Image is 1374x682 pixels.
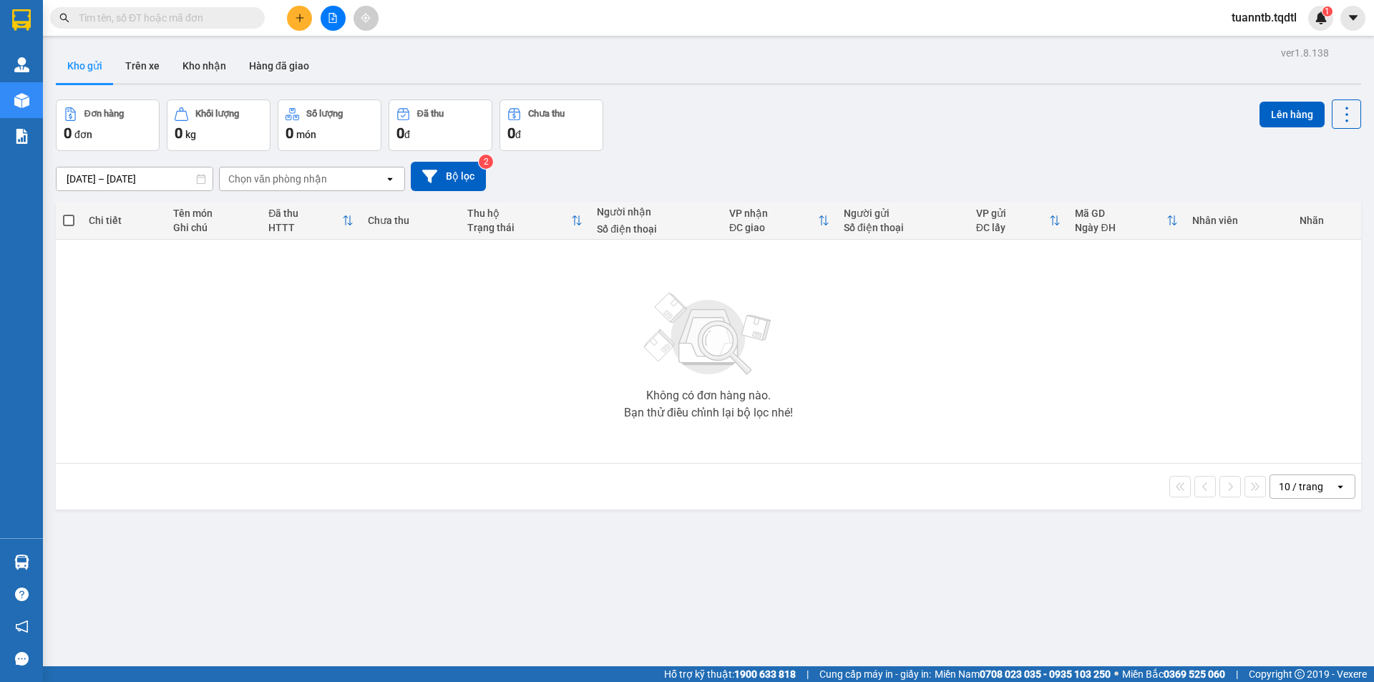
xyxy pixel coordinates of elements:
[15,620,29,633] span: notification
[14,93,29,108] img: warehouse-icon
[637,284,780,384] img: svg+xml;base64,PHN2ZyBjbGFzcz0ibGlzdC1wbHVnX19zdmciIHhtbG5zPSJodHRwOi8vd3d3LnczLm9yZy8yMDAwL3N2Zy...
[844,208,962,219] div: Người gửi
[14,555,29,570] img: warehouse-icon
[1192,215,1285,226] div: Nhân viên
[328,13,338,23] span: file-add
[467,208,571,219] div: Thu hộ
[15,652,29,666] span: message
[969,202,1068,240] th: Toggle SortBy
[1335,481,1346,492] svg: open
[1281,45,1329,61] div: ver 1.8.138
[624,407,793,419] div: Bạn thử điều chỉnh lại bộ lọc nhé!
[261,202,361,240] th: Toggle SortBy
[295,13,305,23] span: plus
[173,222,254,233] div: Ghi chú
[167,99,271,151] button: Khối lượng0kg
[228,172,327,186] div: Chọn văn phòng nhận
[1236,666,1238,682] span: |
[417,109,444,119] div: Đã thu
[1075,222,1166,233] div: Ngày ĐH
[980,668,1111,680] strong: 0708 023 035 - 0935 103 250
[507,125,515,142] span: 0
[56,99,160,151] button: Đơn hàng0đơn
[807,666,809,682] span: |
[185,129,196,140] span: kg
[528,109,565,119] div: Chưa thu
[368,215,453,226] div: Chưa thu
[729,208,818,219] div: VP nhận
[1114,671,1119,677] span: ⚪️
[195,109,239,119] div: Khối lượng
[1300,215,1354,226] div: Nhãn
[1295,669,1305,679] span: copyright
[1122,666,1225,682] span: Miền Bắc
[1068,202,1185,240] th: Toggle SortBy
[74,129,92,140] span: đơn
[1340,6,1365,31] button: caret-down
[15,588,29,601] span: question-circle
[114,49,171,83] button: Trên xe
[286,125,293,142] span: 0
[89,215,158,226] div: Chi tiết
[411,162,486,191] button: Bộ lọc
[460,202,590,240] th: Toggle SortBy
[361,13,371,23] span: aim
[84,109,124,119] div: Đơn hàng
[238,49,321,83] button: Hàng đã giao
[844,222,962,233] div: Số điện thoại
[976,208,1050,219] div: VP gửi
[171,49,238,83] button: Kho nhận
[14,129,29,144] img: solution-icon
[597,206,715,218] div: Người nhận
[1075,208,1166,219] div: Mã GD
[12,9,31,31] img: logo-vxr
[175,125,182,142] span: 0
[646,390,771,401] div: Không có đơn hàng nào.
[64,125,72,142] span: 0
[500,99,603,151] button: Chưa thu0đ
[384,173,396,185] svg: open
[306,109,343,119] div: Số lượng
[389,99,492,151] button: Đã thu0đ
[56,49,114,83] button: Kho gửi
[321,6,346,31] button: file-add
[597,223,715,235] div: Số điện thoại
[354,6,379,31] button: aim
[278,99,381,151] button: Số lượng0món
[722,202,837,240] th: Toggle SortBy
[404,129,410,140] span: đ
[976,222,1050,233] div: ĐC lấy
[396,125,404,142] span: 0
[1164,668,1225,680] strong: 0369 525 060
[467,222,571,233] div: Trạng thái
[1325,6,1330,16] span: 1
[1220,9,1308,26] span: tuanntb.tqdtl
[729,222,818,233] div: ĐC giao
[664,666,796,682] span: Hỗ trợ kỹ thuật:
[734,668,796,680] strong: 1900 633 818
[268,208,342,219] div: Đã thu
[1259,102,1325,127] button: Lên hàng
[57,167,213,190] input: Select a date range.
[515,129,521,140] span: đ
[59,13,69,23] span: search
[1315,11,1327,24] img: icon-new-feature
[268,222,342,233] div: HTTT
[479,155,493,169] sup: 2
[173,208,254,219] div: Tên món
[14,57,29,72] img: warehouse-icon
[79,10,248,26] input: Tìm tên, số ĐT hoặc mã đơn
[1322,6,1332,16] sup: 1
[819,666,931,682] span: Cung cấp máy in - giấy in:
[296,129,316,140] span: món
[935,666,1111,682] span: Miền Nam
[1279,479,1323,494] div: 10 / trang
[1347,11,1360,24] span: caret-down
[287,6,312,31] button: plus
